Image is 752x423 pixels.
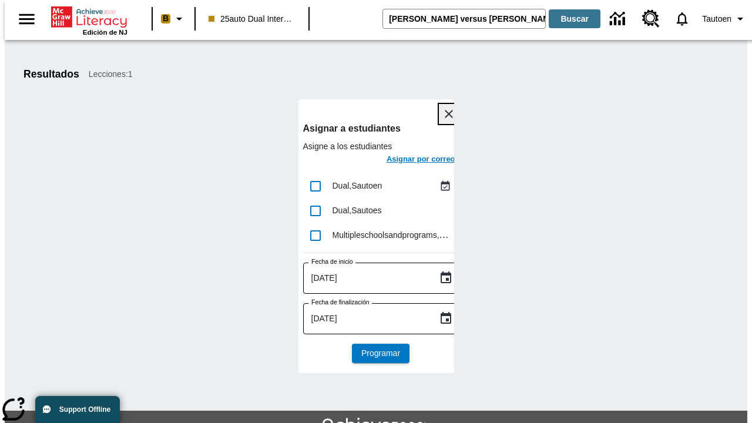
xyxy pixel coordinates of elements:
span: Edición de NJ [83,29,127,36]
span: B [163,11,169,26]
span: Tautoen [702,13,731,25]
p: Asigne a los estudiantes [303,140,459,152]
span: Dual , Sautoes [333,206,382,215]
span: Programar [361,347,400,360]
button: Asignar por correo [383,152,459,169]
button: Asignado 21 ago al 21 ago [437,177,454,195]
div: Multipleschoolsandprograms, Sautoen [333,229,454,241]
button: Choose date, selected date is 21 ago 2025 [434,307,458,330]
a: Portada [51,5,127,29]
h6: Asignar por correo [387,153,455,166]
a: Centro de información [603,3,635,35]
button: Cerrar [439,104,459,124]
span: 25auto Dual International [209,13,296,25]
button: Buscar [549,9,600,28]
input: DD-MMMM-YYYY [303,303,429,334]
button: Abrir el menú lateral [9,2,44,36]
button: Choose date, selected date is 21 ago 2025 [434,266,458,290]
button: Perfil/Configuración [697,8,752,29]
div: Dual, Sautoes [333,204,454,217]
a: Notificaciones [667,4,697,34]
span: Lecciones : 1 [89,68,133,80]
label: Fecha de inicio [311,257,353,266]
div: Dual, Sautoen [333,180,437,192]
span: Support Offline [59,405,110,414]
h1: Resultados [23,68,79,80]
span: Dual , Sautoen [333,181,382,190]
h6: Asignar a estudiantes [303,120,459,137]
a: Centro de recursos, Se abrirá en una pestaña nueva. [635,3,667,35]
input: DD-MMMM-YYYY [303,263,429,294]
button: Programar [352,344,409,363]
div: Portada [51,4,127,36]
input: Buscar campo [383,9,545,28]
label: Fecha de finalización [311,298,370,307]
span: Multipleschoolsandprograms , Sautoen [333,230,470,240]
div: lesson details [298,99,454,373]
button: Boost El color de la clase es melocotón. Cambiar el color de la clase. [156,8,191,29]
button: Support Offline [35,396,120,423]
